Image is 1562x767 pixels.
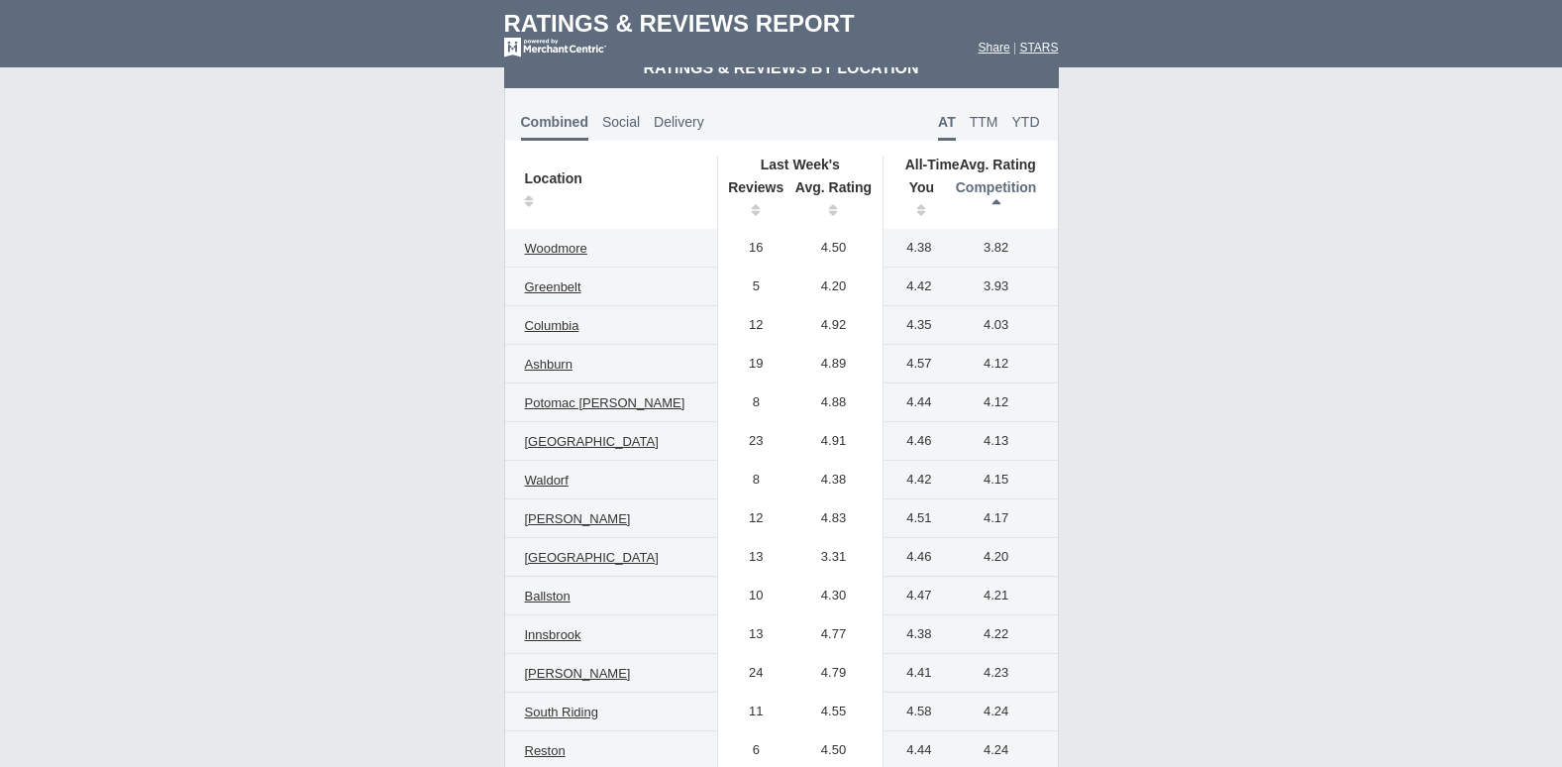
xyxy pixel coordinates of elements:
[784,173,884,229] th: Avg. Rating: activate to sort column ascending
[884,654,945,693] td: 4.41
[515,546,669,570] a: [GEOGRAPHIC_DATA]
[717,422,784,461] td: 23
[784,461,884,499] td: 4.38
[525,434,659,449] span: [GEOGRAPHIC_DATA]
[525,241,587,256] span: Woodmore
[521,114,588,141] span: Combined
[525,627,581,642] span: Innsbrook
[945,383,1058,422] td: 4.12
[525,705,598,719] span: South Riding
[717,156,883,173] th: Last Week's
[515,391,695,415] a: Potomac [PERSON_NAME]
[945,345,1058,383] td: 4.12
[884,383,945,422] td: 4.44
[784,538,884,577] td: 3.31
[945,422,1058,461] td: 4.13
[525,743,566,758] span: Reston
[1012,114,1040,130] span: YTD
[525,666,631,681] span: [PERSON_NAME]
[945,615,1058,654] td: 4.22
[938,114,956,141] span: AT
[784,693,884,731] td: 4.55
[784,268,884,306] td: 4.20
[525,279,581,294] span: Greenbelt
[717,306,784,345] td: 12
[515,623,591,647] a: Innsbrook
[784,229,884,268] td: 4.50
[515,353,582,377] a: Ashburn
[717,499,784,538] td: 12
[945,268,1058,306] td: 3.93
[505,156,718,229] th: Location: activate to sort column ascending
[515,237,597,261] a: Woodmore
[1019,41,1058,55] a: STARS
[784,499,884,538] td: 4.83
[945,306,1058,345] td: 4.03
[884,615,945,654] td: 4.38
[884,345,945,383] td: 4.57
[525,395,685,410] span: Potomac [PERSON_NAME]
[945,173,1058,229] th: Competition: activate to sort column descending
[525,357,573,372] span: Ashburn
[884,156,1058,173] th: Avg. Rating
[717,693,784,731] td: 11
[515,585,580,608] a: Ballston
[717,268,784,306] td: 5
[602,114,640,130] span: Social
[945,577,1058,615] td: 4.21
[945,499,1058,538] td: 4.17
[717,615,784,654] td: 13
[884,461,945,499] td: 4.42
[945,654,1058,693] td: 4.23
[945,693,1058,731] td: 4.24
[717,538,784,577] td: 13
[525,589,571,603] span: Ballston
[784,345,884,383] td: 4.89
[884,229,945,268] td: 4.38
[884,577,945,615] td: 4.47
[784,615,884,654] td: 4.77
[515,469,578,493] a: Waldorf
[525,550,659,565] span: [GEOGRAPHIC_DATA]
[717,461,784,499] td: 8
[884,422,945,461] td: 4.46
[717,345,784,383] td: 19
[784,306,884,345] td: 4.92
[884,173,945,229] th: You: activate to sort column ascending
[654,114,704,130] span: Delivery
[515,739,575,763] a: Reston
[945,461,1058,499] td: 4.15
[717,383,784,422] td: 8
[515,275,591,299] a: Greenbelt
[784,577,884,615] td: 4.30
[979,41,1010,55] a: Share
[717,229,784,268] td: 16
[784,654,884,693] td: 4.79
[884,306,945,345] td: 4.35
[525,473,569,488] span: Waldorf
[515,507,641,531] a: [PERSON_NAME]
[717,654,784,693] td: 24
[504,49,1059,88] td: Ratings & Reviews by Location
[945,229,1058,268] td: 3.82
[717,577,784,615] td: 10
[784,383,884,422] td: 4.88
[515,701,608,724] a: South Riding
[717,173,784,229] th: Reviews: activate to sort column ascending
[504,38,606,57] img: mc-powered-by-logo-white-103.png
[525,511,631,526] span: [PERSON_NAME]
[884,268,945,306] td: 4.42
[945,538,1058,577] td: 4.20
[884,499,945,538] td: 4.51
[905,157,960,172] span: All-Time
[525,318,579,333] span: Columbia
[515,314,589,338] a: Columbia
[515,430,669,454] a: [GEOGRAPHIC_DATA]
[784,422,884,461] td: 4.91
[970,114,998,130] span: TTM
[884,538,945,577] td: 4.46
[1013,41,1016,55] span: |
[515,662,641,686] a: [PERSON_NAME]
